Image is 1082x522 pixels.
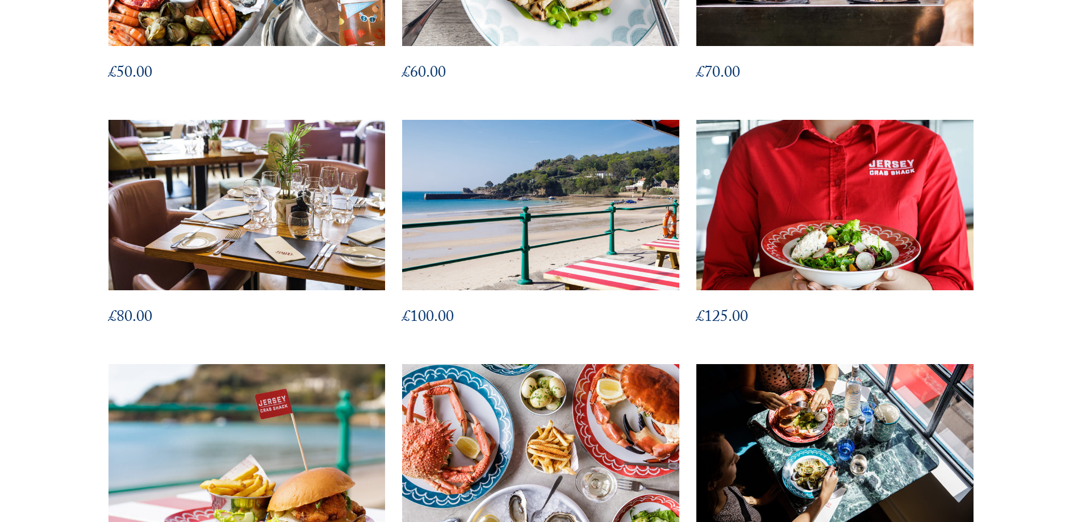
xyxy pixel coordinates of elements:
span: £ [108,304,116,332]
span: £ [696,304,704,332]
span: £ [696,60,704,88]
span: £ [108,60,116,88]
bdi: 70.00 [696,60,740,88]
bdi: 125.00 [696,304,748,332]
a: £100.00 [402,120,679,364]
span: £ [402,60,410,88]
a: £125.00 [696,120,974,364]
bdi: 100.00 [402,304,454,332]
a: £80.00 [108,120,386,364]
span: £ [402,304,410,332]
bdi: 60.00 [402,60,446,88]
bdi: 80.00 [108,304,152,332]
bdi: 50.00 [108,60,152,88]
